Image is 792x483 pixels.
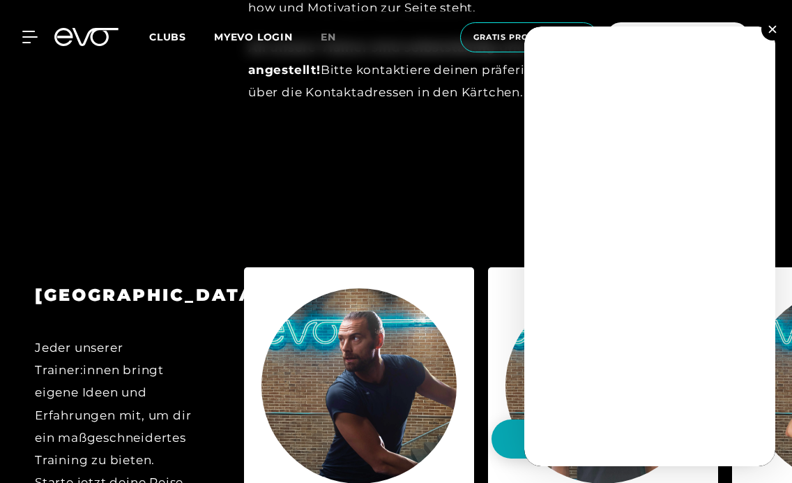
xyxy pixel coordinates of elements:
span: Gratis Probetraining [473,31,585,43]
a: Jetzt Mitglied werden [602,22,753,52]
span: Clubs [149,31,186,43]
button: Hallo Athlet! Was möchtest du tun? [492,419,764,459]
a: Gratis Probetraining [456,22,602,52]
span: en [321,31,336,43]
a: en [321,29,353,45]
img: close.svg [768,25,776,33]
h3: [GEOGRAPHIC_DATA] [35,285,195,306]
a: Clubs [149,30,214,43]
a: MYEVO LOGIN [214,31,293,43]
